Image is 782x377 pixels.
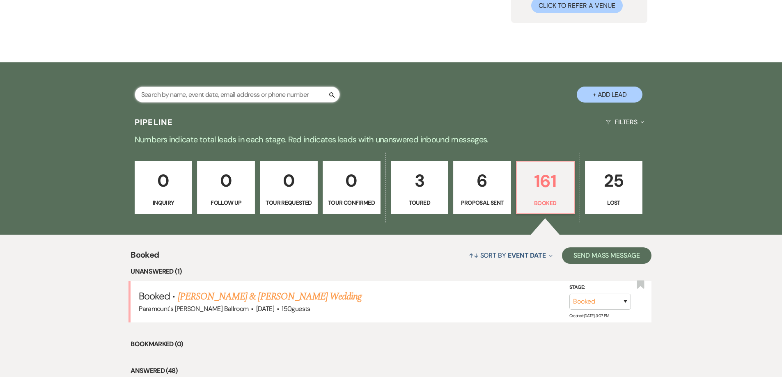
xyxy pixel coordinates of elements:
[139,290,170,302] span: Booked
[135,117,173,128] h3: Pipeline
[522,167,569,195] p: 161
[569,283,631,292] label: Stage:
[323,161,381,214] a: 0Tour Confirmed
[328,167,375,194] p: 0
[396,198,443,207] p: Toured
[178,289,362,304] a: [PERSON_NAME] & [PERSON_NAME] Wedding
[466,244,556,266] button: Sort By Event Date
[96,133,687,146] p: Numbers indicate total leads in each stage. Red indicates leads with unanswered inbound messages.
[131,366,651,376] li: Answered (48)
[260,161,318,214] a: 0Tour Requested
[328,198,375,207] p: Tour Confirmed
[469,251,479,260] span: ↑↓
[590,167,638,194] p: 25
[391,161,449,214] a: 3Toured
[197,161,255,214] a: 0Follow Up
[396,167,443,194] p: 3
[522,199,569,208] p: Booked
[202,198,250,207] p: Follow Up
[590,198,638,207] p: Lost
[135,87,340,103] input: Search by name, event date, email address or phone number
[569,313,609,318] span: Created: [DATE] 3:07 PM
[140,198,187,207] p: Inquiry
[135,161,193,214] a: 0Inquiry
[282,304,310,313] span: 150 guests
[516,161,575,214] a: 161Booked
[459,198,506,207] p: Proposal Sent
[577,87,642,103] button: + Add Lead
[256,304,274,313] span: [DATE]
[265,167,312,194] p: 0
[131,249,159,266] span: Booked
[585,161,643,214] a: 25Lost
[603,111,647,133] button: Filters
[131,339,651,350] li: Bookmarked (0)
[459,167,506,194] p: 6
[508,251,546,260] span: Event Date
[562,247,651,264] button: Send Mass Message
[202,167,250,194] p: 0
[265,198,312,207] p: Tour Requested
[131,266,651,277] li: Unanswered (1)
[453,161,511,214] a: 6Proposal Sent
[140,167,187,194] p: 0
[139,304,248,313] span: Paramount's [PERSON_NAME] Ballroom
